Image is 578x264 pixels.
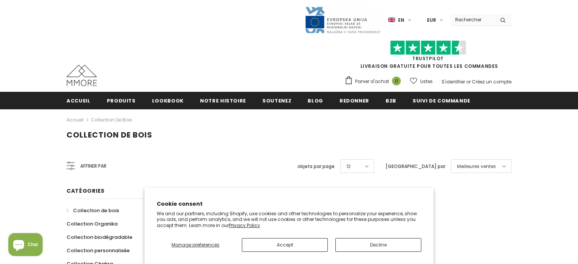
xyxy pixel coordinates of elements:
span: 0 [392,77,401,85]
span: Blog [308,97,323,104]
label: objets par page [297,163,335,170]
img: Faites confiance aux étoiles pilotes [390,40,466,55]
span: Redonner [340,97,369,104]
input: Search Site [451,14,494,25]
span: Affiner par [80,162,106,170]
span: Catégories [67,187,105,195]
button: Manage preferences [157,238,234,252]
a: Panier d'achat 0 [345,76,405,87]
img: Javni Razpis [305,6,381,34]
a: Collection biodégradable [67,230,132,244]
a: Accueil [67,92,91,109]
a: S'identifier [441,78,465,85]
a: Produits [107,92,136,109]
h2: Cookie consent [157,200,421,208]
p: We and our partners, including Shopify, use cookies and other technologies to personalize your ex... [157,211,421,229]
span: Notre histoire [200,97,246,104]
a: Listes [410,75,433,88]
span: Accueil [67,97,91,104]
span: Panier d'achat [355,78,389,85]
a: soutenez [262,92,291,109]
a: Créez un compte [472,78,511,85]
a: B2B [386,92,396,109]
span: Listes [420,78,433,85]
span: EUR [427,16,436,24]
a: Privacy Policy [229,222,260,229]
span: Collection biodégradable [67,234,132,241]
span: Collection de bois [73,207,119,214]
span: Collection personnalisée [67,247,130,254]
a: Collection Organika [67,217,118,230]
span: Collection Organika [67,220,118,227]
span: B2B [386,97,396,104]
a: Redonner [340,92,369,109]
span: or [466,78,471,85]
a: Accueil [67,115,84,125]
span: soutenez [262,97,291,104]
a: Blog [308,92,323,109]
a: Suivi de commande [413,92,470,109]
span: Collection de bois [67,130,152,140]
a: Lookbook [152,92,184,109]
span: Lookbook [152,97,184,104]
button: Accept [242,238,328,252]
label: [GEOGRAPHIC_DATA] par [386,163,445,170]
span: en [398,16,404,24]
a: Collection de bois [67,204,119,217]
a: Collection de bois [91,117,132,123]
span: Meilleures ventes [457,163,496,170]
span: Produits [107,97,136,104]
a: Notre histoire [200,92,246,109]
span: 12 [346,163,351,170]
a: TrustPilot [412,55,444,62]
img: Cas MMORE [67,65,97,86]
span: Suivi de commande [413,97,470,104]
span: LIVRAISON GRATUITE POUR TOUTES LES COMMANDES [345,44,511,69]
span: Manage preferences [171,242,219,248]
inbox-online-store-chat: Shopify online store chat [6,233,45,258]
a: Collection personnalisée [67,244,130,257]
button: Decline [335,238,421,252]
a: Javni Razpis [305,16,381,23]
img: i-lang-1.png [388,17,395,23]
